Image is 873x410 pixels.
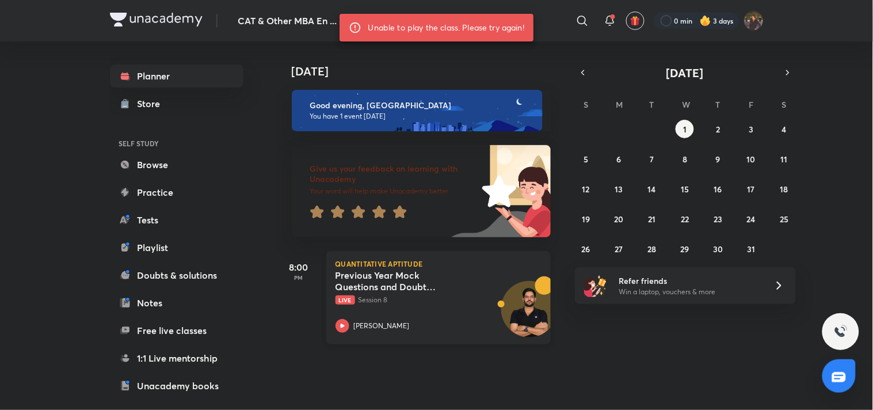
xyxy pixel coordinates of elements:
button: October 18, 2025 [775,180,794,198]
button: October 2, 2025 [709,120,727,138]
abbr: Saturday [782,99,787,110]
button: October 12, 2025 [577,180,595,198]
img: evening [292,90,543,131]
abbr: October 8, 2025 [683,154,687,165]
button: October 30, 2025 [709,240,727,258]
abbr: October 5, 2025 [584,154,588,165]
img: avatar [630,16,641,26]
button: October 6, 2025 [610,150,628,168]
abbr: October 22, 2025 [681,214,689,225]
abbr: October 25, 2025 [780,214,788,225]
button: October 19, 2025 [577,210,595,228]
abbr: Monday [616,99,623,110]
button: avatar [626,12,645,30]
button: October 7, 2025 [643,150,661,168]
abbr: October 28, 2025 [648,244,657,255]
h6: Good evening, [GEOGRAPHIC_DATA] [310,100,532,111]
abbr: October 7, 2025 [650,154,654,165]
abbr: Wednesday [682,99,690,110]
abbr: Friday [749,99,753,110]
abbr: October 1, 2025 [683,124,687,135]
h6: Give us your feedback on learning with Unacademy [310,164,478,184]
button: October 15, 2025 [676,180,694,198]
img: Bhumika Varshney [744,11,764,31]
abbr: Thursday [716,99,720,110]
span: [DATE] [666,65,704,81]
abbr: October 20, 2025 [615,214,624,225]
img: referral [584,274,607,297]
a: Playlist [110,236,243,259]
button: October 9, 2025 [709,150,727,168]
button: October 3, 2025 [742,120,760,138]
h6: SELF STUDY [110,134,243,153]
p: You have 1 event [DATE] [310,112,532,121]
button: October 17, 2025 [742,180,760,198]
p: Your word will help make Unacademy better [310,187,478,196]
abbr: October 30, 2025 [713,244,723,255]
button: October 13, 2025 [610,180,628,198]
abbr: October 29, 2025 [681,244,689,255]
abbr: October 15, 2025 [681,184,689,195]
button: October 16, 2025 [709,180,727,198]
abbr: October 3, 2025 [749,124,753,135]
p: [PERSON_NAME] [354,321,410,331]
img: ttu [834,325,848,339]
button: October 14, 2025 [643,180,661,198]
abbr: October 12, 2025 [582,184,590,195]
button: October 28, 2025 [643,240,661,258]
abbr: October 14, 2025 [648,184,656,195]
img: Avatar [502,287,557,343]
img: streak [700,15,711,26]
button: October 27, 2025 [610,240,628,258]
button: October 26, 2025 [577,240,595,258]
a: Tests [110,208,243,231]
button: October 22, 2025 [676,210,694,228]
button: October 29, 2025 [676,240,694,258]
button: October 5, 2025 [577,150,595,168]
h6: Refer friends [619,275,760,287]
p: PM [276,274,322,281]
button: October 1, 2025 [676,120,694,138]
button: October 31, 2025 [742,240,760,258]
a: 1:1 Live mentorship [110,347,243,370]
abbr: October 16, 2025 [714,184,722,195]
button: CAT & Other MBA En ... [231,9,363,32]
abbr: October 19, 2025 [582,214,590,225]
p: Win a laptop, vouchers & more [619,287,760,297]
button: October 11, 2025 [775,150,794,168]
abbr: October 31, 2025 [747,244,755,255]
h4: [DATE] [292,64,562,78]
a: Company Logo [110,13,203,29]
div: Store [138,97,167,111]
button: October 8, 2025 [676,150,694,168]
abbr: October 24, 2025 [747,214,756,225]
div: Unable to play the class. Please try again! [368,17,524,38]
p: Session 8 [336,295,516,305]
button: October 23, 2025 [709,210,727,228]
button: October 4, 2025 [775,120,794,138]
button: October 25, 2025 [775,210,794,228]
abbr: October 9, 2025 [716,154,720,165]
a: Practice [110,181,243,204]
abbr: October 13, 2025 [615,184,623,195]
a: Notes [110,291,243,314]
button: October 20, 2025 [610,210,628,228]
a: Planner [110,64,243,88]
button: [DATE] [591,64,780,81]
a: Free live classes [110,319,243,342]
abbr: Sunday [584,99,588,110]
a: Store [110,92,243,115]
abbr: October 11, 2025 [781,154,788,165]
abbr: October 26, 2025 [582,244,590,255]
h5: Previous Year Mock Questions and Doubt Clearing [336,269,479,293]
span: Live [336,295,355,305]
abbr: October 27, 2025 [615,244,623,255]
img: feedback_image [443,145,551,237]
button: October 10, 2025 [742,150,760,168]
img: Company Logo [110,13,203,26]
h5: 8:00 [276,260,322,274]
button: October 21, 2025 [643,210,661,228]
abbr: October 17, 2025 [748,184,755,195]
p: Quantitative Aptitude [336,260,542,267]
abbr: October 18, 2025 [780,184,788,195]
